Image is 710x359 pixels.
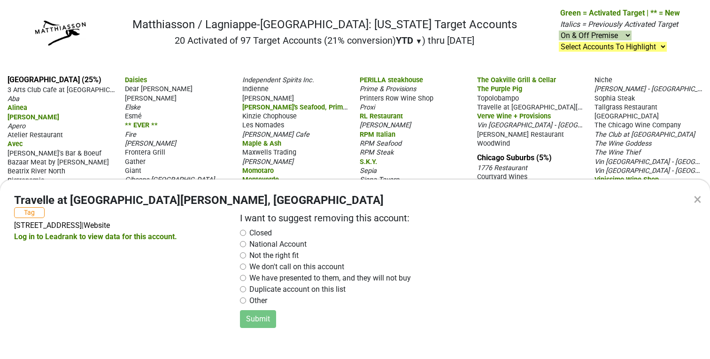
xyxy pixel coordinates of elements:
a: Log in to Leadrank to view data for this account. [14,232,177,241]
label: National Account [249,239,307,250]
h4: Travelle at [GEOGRAPHIC_DATA][PERSON_NAME], [GEOGRAPHIC_DATA] [14,194,384,207]
a: Website [84,221,110,230]
span: | [82,221,84,230]
label: Other [249,295,267,306]
h2: I want to suggest removing this account: [240,212,678,224]
div: × [694,188,702,211]
button: Submit [240,310,276,328]
label: Closed [249,227,272,239]
a: [STREET_ADDRESS] [14,221,82,230]
button: Tag [14,207,45,218]
label: We have presented to them, and they will not buy [249,273,411,284]
label: We don't call on this account [249,261,344,273]
label: Not the right fit [249,250,299,261]
label: Duplicate account on this list [249,284,346,295]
